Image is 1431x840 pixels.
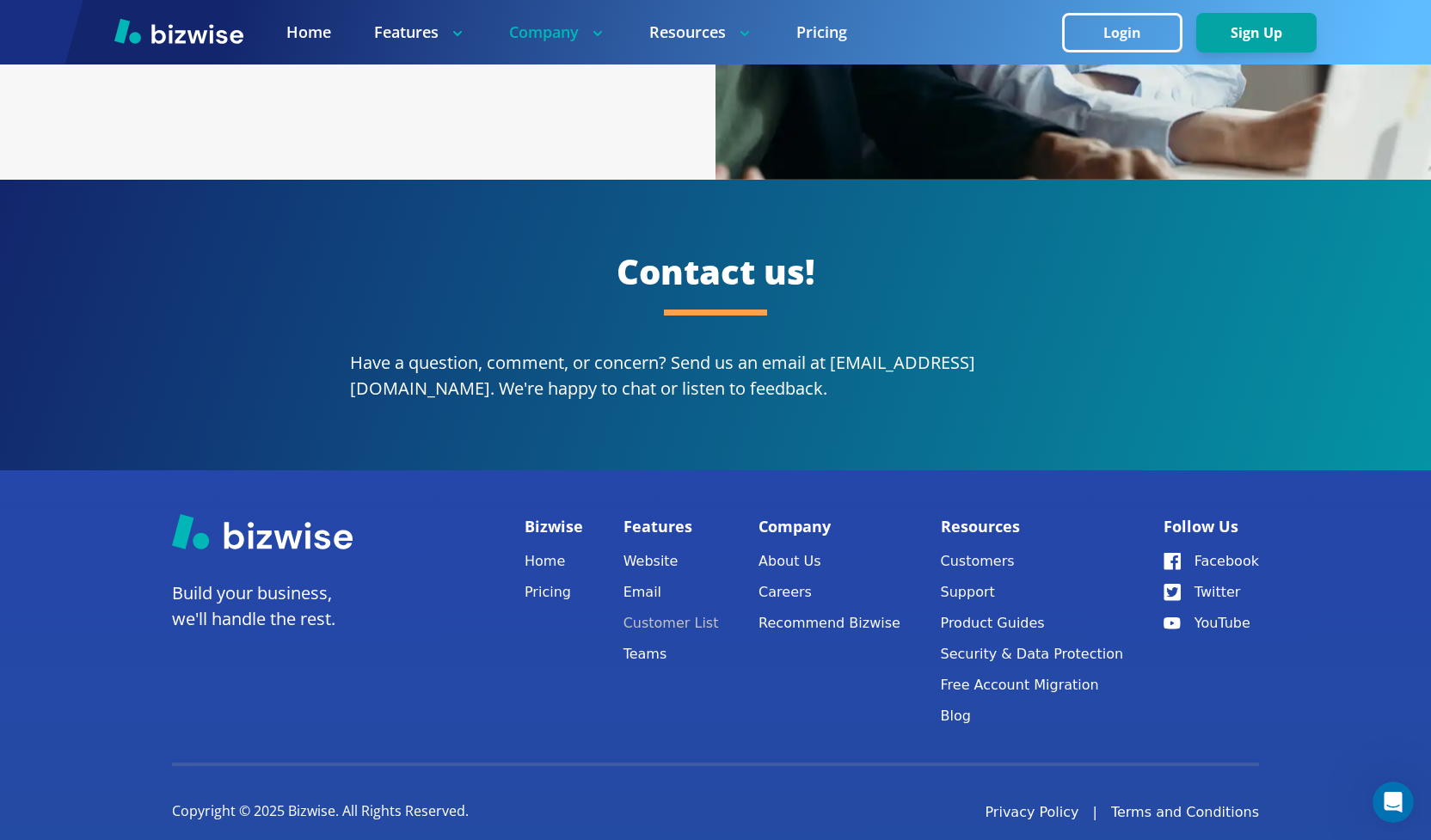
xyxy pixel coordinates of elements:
p: Copyright © 2025 Bizwise. All Rights Reserved. [172,802,469,821]
img: YouTube Icon [1164,617,1181,629]
a: Customer List [623,611,719,635]
a: Recommend Bizwise [758,611,900,635]
a: Twitter [1164,580,1259,604]
p: Bizwise [525,513,583,539]
a: Website [623,549,719,573]
img: Bizwise Logo [114,18,243,44]
a: Customers [941,549,1124,573]
a: Home [286,21,331,43]
p: Features [623,513,719,539]
p: Company [758,513,900,539]
a: Home [525,549,583,573]
img: Bizwise Logo [172,513,353,549]
p: Resources [649,21,753,43]
p: Resources [941,513,1124,539]
a: YouTube [1164,611,1259,635]
a: Free Account Migration [941,673,1124,697]
a: Teams [623,642,719,666]
a: Pricing [796,21,847,43]
a: Terms and Conditions [1111,802,1259,823]
a: About Us [758,549,900,573]
a: Security & Data Protection [941,642,1124,666]
a: Product Guides [941,611,1124,635]
p: Follow Us [1164,513,1259,539]
button: Login [1062,13,1182,52]
a: Pricing [525,580,583,604]
h2: Contact us! [58,248,1374,295]
a: Login [1062,25,1196,41]
button: Support [941,580,1124,604]
p: Build your business, we'll handle the rest. [172,580,353,632]
a: Blog [941,704,1124,728]
p: Have a question, comment, or concern? Send us an email at [EMAIL_ADDRESS][DOMAIN_NAME]. We're hap... [350,350,1081,402]
a: Email [623,580,719,604]
iframe: Intercom live chat [1373,782,1414,823]
button: Sign Up [1196,13,1317,52]
a: Privacy Policy [985,802,1078,823]
p: Features [374,21,466,43]
img: Facebook Icon [1164,553,1181,570]
a: Careers [758,580,900,604]
a: Sign Up [1196,25,1317,41]
div: | [1093,802,1097,823]
p: Company [509,21,606,43]
img: Twitter Icon [1164,584,1181,601]
a: Facebook [1164,549,1259,573]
